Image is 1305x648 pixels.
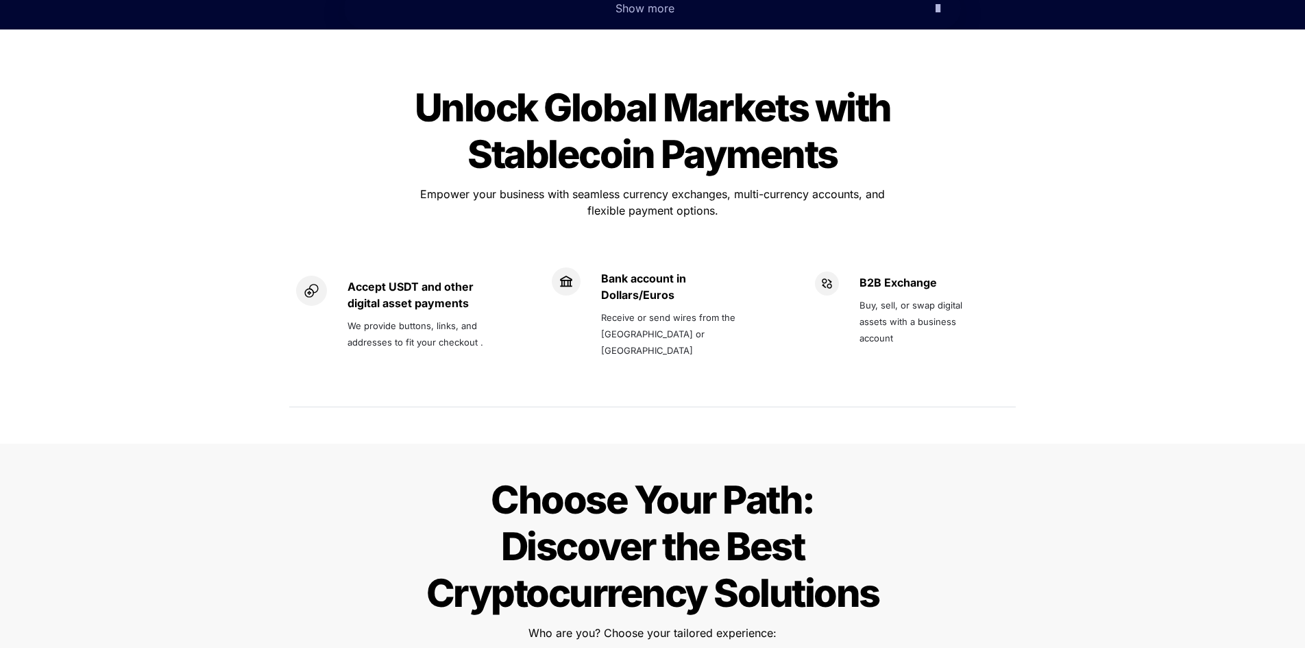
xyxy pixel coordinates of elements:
span: Unlock Global Markets with Stablecoin Payments [415,84,898,178]
span: Show more [615,1,674,15]
strong: B2B Exchange [859,276,937,289]
span: Who are you? Choose your tailored experience: [528,626,777,640]
span: Receive or send wires from the [GEOGRAPHIC_DATA] or [GEOGRAPHIC_DATA] [601,312,738,356]
span: Empower your business with seamless currency exchanges, multi-currency accounts, and flexible pay... [420,187,888,217]
span: Choose Your Path: Discover the Best Cryptocurrency Solutions [426,477,879,616]
span: We provide buttons, links, and addresses to fit your checkout . [347,320,483,348]
span: Buy, sell, or swap digital assets with a business account [859,300,965,344]
strong: Accept USDT and other digital asset payments [347,280,476,310]
strong: Bank account in Dollars/Euros [601,272,689,302]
